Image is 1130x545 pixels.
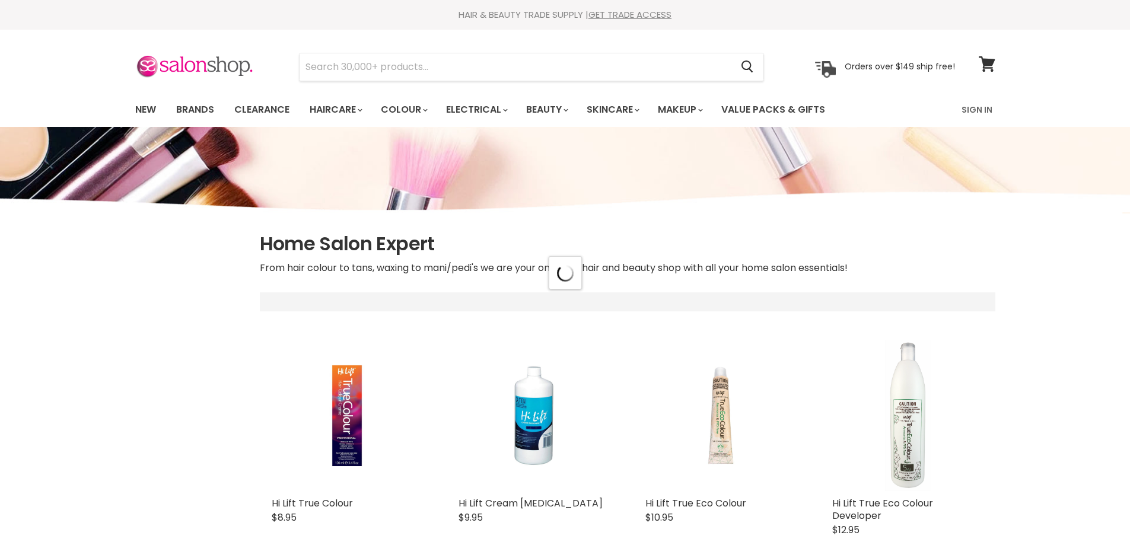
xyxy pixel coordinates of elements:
a: Skincare [578,97,647,122]
a: Makeup [649,97,710,122]
input: Search [300,53,732,81]
a: Sign In [954,97,1000,122]
a: Hi Lift True Eco Colour [645,496,746,510]
a: Electrical [437,97,515,122]
a: Brands [167,97,223,122]
span: $12.95 [832,523,860,537]
span: $10.95 [645,511,673,524]
ul: Main menu [126,93,895,127]
div: From hair colour to tans, waxing to mani/pedi's we are your one stop hair and beauty shop with al... [260,260,995,276]
form: Product [299,53,764,81]
button: Search [732,53,763,81]
a: Beauty [517,97,575,122]
span: $9.95 [459,511,483,524]
a: Haircare [301,97,370,122]
h1: Home Salon Expert [260,231,995,256]
span: $8.95 [272,511,297,524]
p: Orders over $149 ship free! [845,61,955,72]
img: Hi Lift True Eco Colour Developer [885,340,930,491]
a: Hi Lift True Eco Colour Hi Lift True Eco Colour [645,340,797,491]
a: Value Packs & Gifts [712,97,834,122]
a: Hi Lift True Eco Colour Developer [832,496,933,522]
div: HAIR & BEAUTY TRADE SUPPLY | [120,9,1010,21]
a: Colour [372,97,435,122]
a: New [126,97,165,122]
img: Hi Lift Cream Peroxide [483,340,584,491]
a: Hi Lift Cream Peroxide [459,340,610,491]
a: Hi Lift True Colour Hi Lift True Colour [272,340,423,491]
a: Hi Lift True Eco Colour Developer [832,340,983,491]
nav: Main [120,93,1010,127]
a: Clearance [225,97,298,122]
a: GET TRADE ACCESS [588,8,671,21]
img: Hi Lift True Eco Colour [670,340,771,491]
a: Hi Lift True Colour [272,496,353,510]
a: Hi Lift Cream [MEDICAL_DATA] [459,496,603,510]
img: Hi Lift True Colour [297,340,397,491]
